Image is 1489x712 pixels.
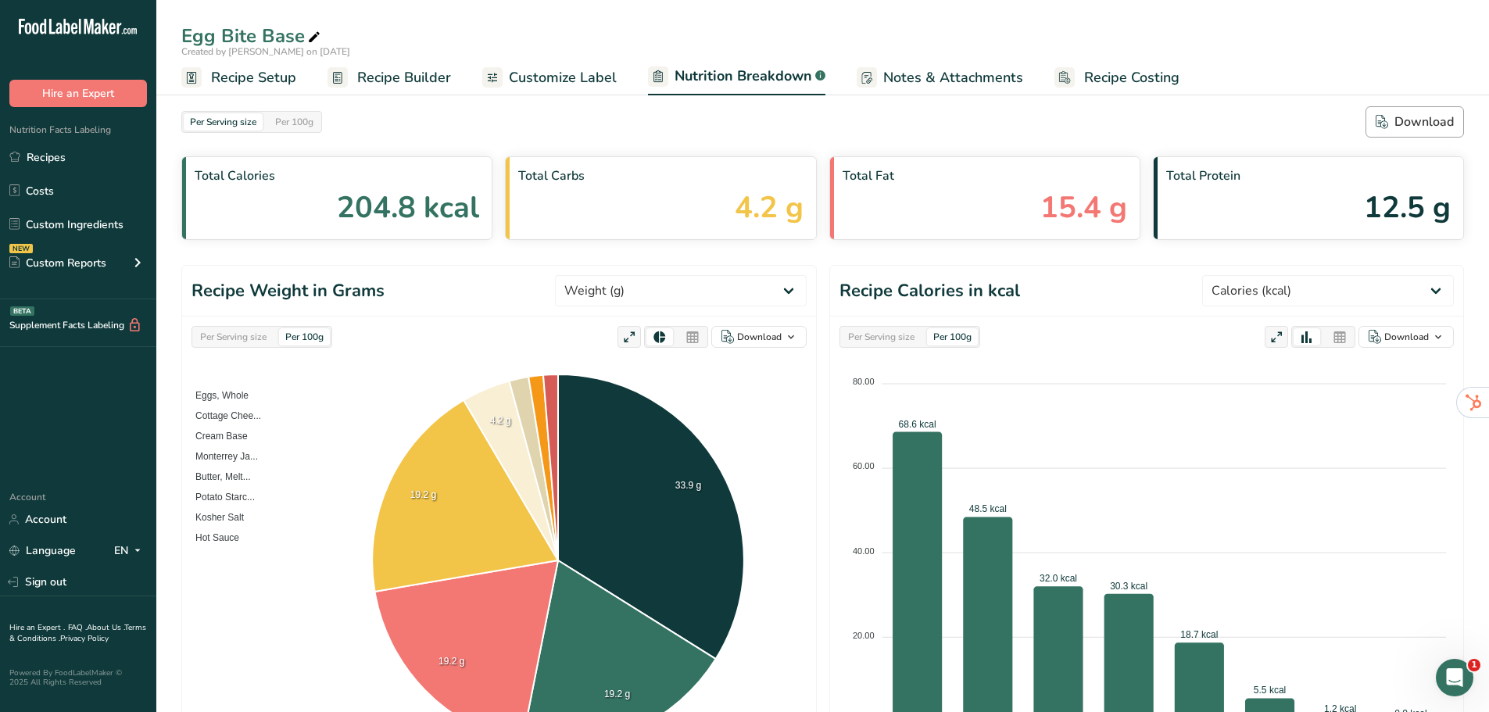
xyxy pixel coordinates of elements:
[648,59,825,96] a: Nutrition Breakdown
[279,328,330,345] div: Per 100g
[181,22,324,50] div: Egg Bite Base
[1040,185,1127,230] span: 15.4 g
[1166,166,1451,185] span: Total Protein
[60,633,109,644] a: Privacy Policy
[675,66,812,87] span: Nutrition Breakdown
[1376,113,1454,131] div: Download
[857,60,1023,95] a: Notes & Attachments
[853,377,875,386] tspan: 80.00
[1364,185,1451,230] span: 12.5 g
[9,255,106,271] div: Custom Reports
[1384,330,1429,344] div: Download
[883,67,1023,88] span: Notes & Attachments
[842,328,921,345] div: Per Serving size
[1358,326,1454,348] button: Download
[853,461,875,470] tspan: 60.00
[10,306,34,316] div: BETA
[211,67,296,88] span: Recipe Setup
[839,278,1020,304] h1: Recipe Calories in kcal
[482,60,617,95] a: Customize Label
[518,166,803,185] span: Total Carbs
[853,631,875,640] tspan: 20.00
[737,330,782,344] div: Download
[184,471,251,482] span: Butter, Melt...
[9,622,146,644] a: Terms & Conditions .
[87,622,124,633] a: About Us .
[194,328,273,345] div: Per Serving size
[184,512,244,523] span: Kosher Salt
[9,622,65,633] a: Hire an Expert .
[9,537,76,564] a: Language
[184,451,258,462] span: Monterrey Ja...
[181,60,296,95] a: Recipe Setup
[269,113,320,131] div: Per 100g
[927,328,978,345] div: Per 100g
[191,278,385,304] h1: Recipe Weight in Grams
[711,326,807,348] button: Download
[114,542,147,560] div: EN
[509,67,617,88] span: Customize Label
[843,166,1127,185] span: Total Fat
[9,244,33,253] div: NEW
[9,668,147,687] div: Powered By FoodLabelMaker © 2025 All Rights Reserved
[184,532,239,543] span: Hot Sauce
[184,390,249,401] span: Eggs, Whole
[1436,659,1473,696] iframe: Intercom live chat
[184,113,263,131] div: Per Serving size
[184,492,255,503] span: Potato Starc...
[184,410,261,421] span: Cottage Chee...
[735,185,804,230] span: 4.2 g
[1084,67,1179,88] span: Recipe Costing
[1366,106,1464,138] button: Download
[181,45,350,58] span: Created by [PERSON_NAME] on [DATE]
[1054,60,1179,95] a: Recipe Costing
[195,166,479,185] span: Total Calories
[184,431,248,442] span: Cream Base
[853,546,875,556] tspan: 40.00
[68,622,87,633] a: FAQ .
[337,185,479,230] span: 204.8 kcal
[9,80,147,107] button: Hire an Expert
[1468,659,1480,671] span: 1
[328,60,451,95] a: Recipe Builder
[357,67,451,88] span: Recipe Builder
